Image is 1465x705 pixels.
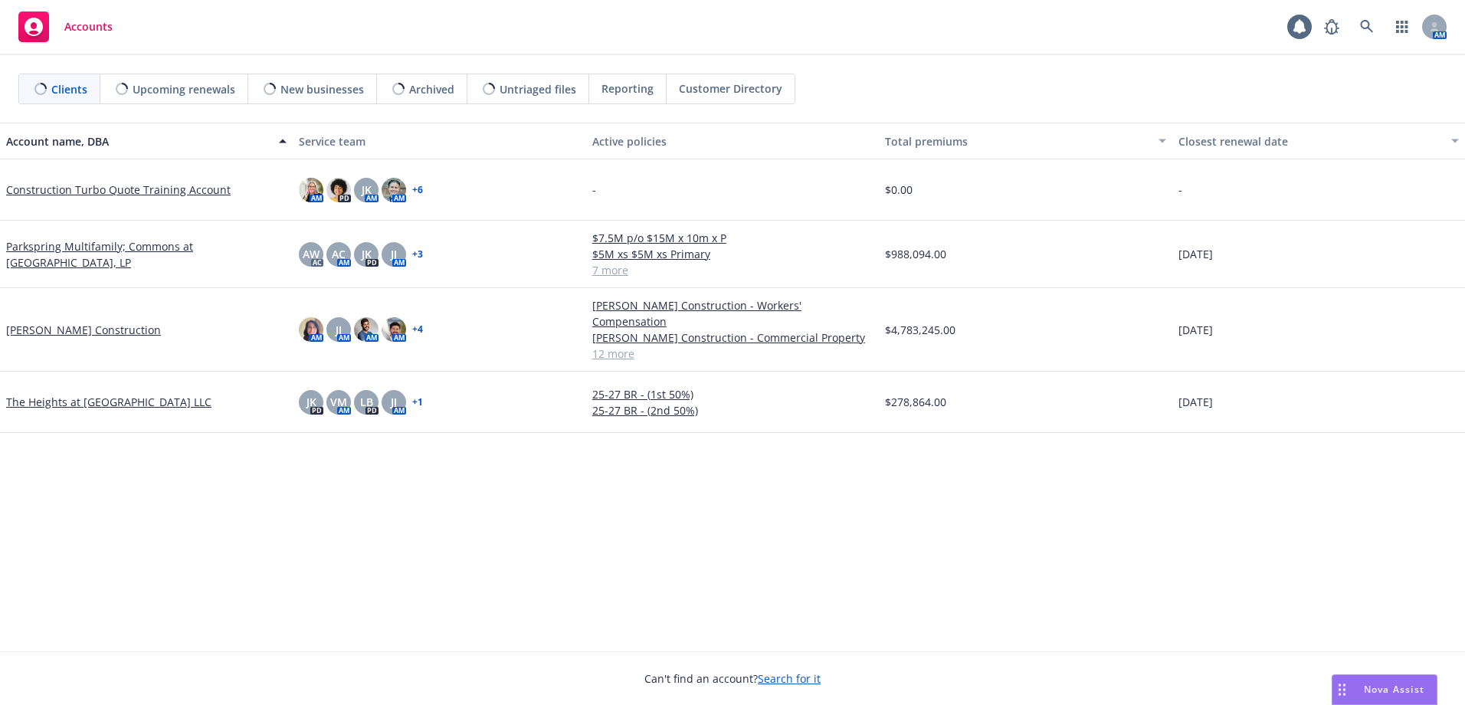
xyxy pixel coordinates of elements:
span: Untriaged files [500,81,576,97]
span: LB [360,394,373,410]
div: Account name, DBA [6,133,270,149]
a: Accounts [12,5,119,48]
span: JJ [336,322,342,338]
span: AW [303,246,320,262]
a: $5M xs $5M xs Primary [592,246,873,262]
img: photo [382,178,406,202]
span: [DATE] [1178,394,1213,410]
span: $278,864.00 [885,394,946,410]
img: photo [354,317,379,342]
span: New businesses [280,81,364,97]
span: JJ [391,394,397,410]
button: Nova Assist [1332,674,1437,705]
a: 25-27 BR - (2nd 50%) [592,402,873,418]
div: Drag to move [1332,675,1352,704]
span: $0.00 [885,182,913,198]
div: Total premiums [885,133,1149,149]
span: Reporting [601,80,654,97]
a: $7.5M p/o $15M x 10m x P [592,230,873,246]
a: 25-27 BR - (1st 50%) [592,386,873,402]
img: photo [299,317,323,342]
span: JK [362,182,372,198]
a: Switch app [1387,11,1417,42]
span: $988,094.00 [885,246,946,262]
button: Active policies [586,123,879,159]
span: JK [306,394,316,410]
button: Service team [293,123,585,159]
span: Accounts [64,21,113,33]
a: + 4 [412,325,423,334]
span: Can't find an account? [644,671,821,687]
span: [DATE] [1178,322,1213,338]
span: Clients [51,81,87,97]
a: 12 more [592,346,873,362]
span: JK [362,246,372,262]
button: Closest renewal date [1172,123,1465,159]
span: - [592,182,596,198]
a: [PERSON_NAME] Construction [6,322,161,338]
span: Customer Directory [679,80,782,97]
a: 7 more [592,262,873,278]
div: Service team [299,133,579,149]
span: - [1178,182,1182,198]
span: $4,783,245.00 [885,322,955,338]
a: + 6 [412,185,423,195]
span: Upcoming renewals [133,81,235,97]
div: Active policies [592,133,873,149]
span: JJ [391,246,397,262]
div: Closest renewal date [1178,133,1442,149]
a: Construction Turbo Quote Training Account [6,182,231,198]
a: [PERSON_NAME] Construction - Commercial Property [592,330,873,346]
a: Search [1352,11,1382,42]
span: AC [332,246,346,262]
a: Report a Bug [1316,11,1347,42]
button: Total premiums [879,123,1172,159]
a: + 3 [412,250,423,259]
a: The Heights at [GEOGRAPHIC_DATA] LLC [6,394,211,410]
a: Search for it [758,671,821,686]
span: [DATE] [1178,246,1213,262]
a: + 1 [412,398,423,407]
img: photo [382,317,406,342]
span: Archived [409,81,454,97]
a: [PERSON_NAME] Construction - Workers' Compensation [592,297,873,330]
img: photo [299,178,323,202]
a: Parkspring Multifamily; Commons at [GEOGRAPHIC_DATA], LP [6,238,287,271]
img: photo [326,178,351,202]
span: Nova Assist [1364,683,1424,696]
span: VM [330,394,347,410]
